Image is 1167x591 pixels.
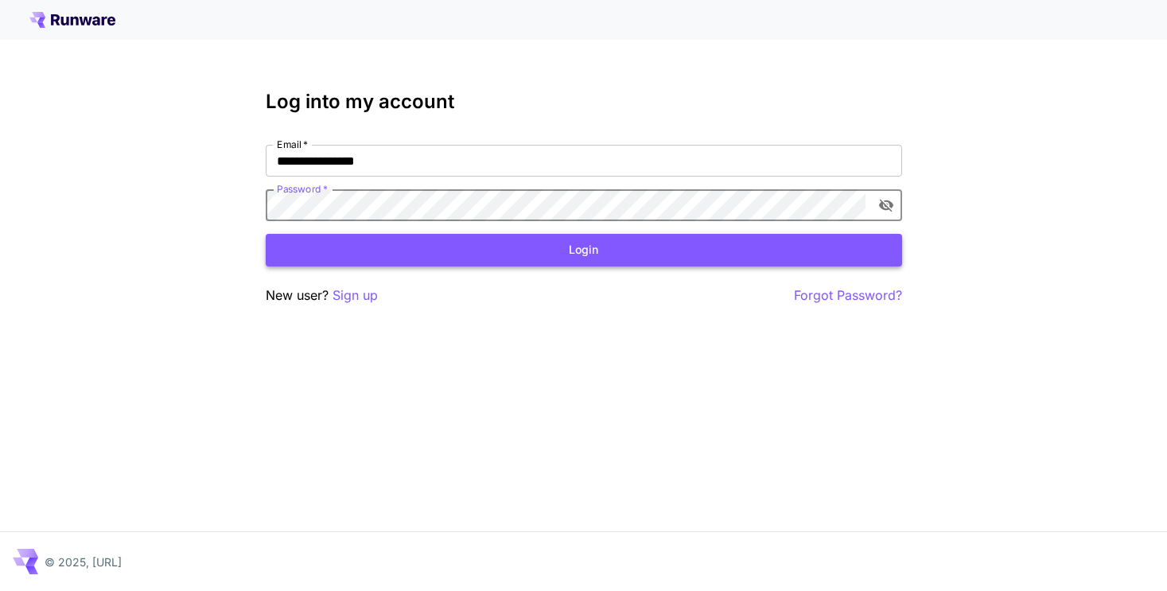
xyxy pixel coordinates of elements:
[45,554,122,570] p: © 2025, [URL]
[333,286,378,305] button: Sign up
[872,191,901,220] button: toggle password visibility
[277,182,328,196] label: Password
[266,234,902,266] button: Login
[794,286,902,305] button: Forgot Password?
[277,138,308,151] label: Email
[266,286,378,305] p: New user?
[266,91,902,113] h3: Log into my account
